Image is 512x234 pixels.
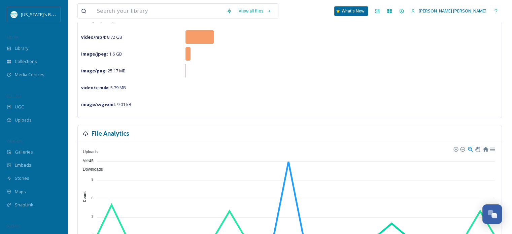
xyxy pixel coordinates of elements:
[467,146,473,152] div: Selection Zoom
[11,11,18,18] img: download.png
[78,149,98,154] span: Uploads
[81,51,122,57] span: 1.6 GB
[15,45,28,52] span: Library
[482,146,488,152] div: Reset Zoom
[408,4,490,18] a: [PERSON_NAME] [PERSON_NAME]
[81,68,107,74] strong: image/png :
[15,175,29,181] span: Stories
[7,93,21,98] span: COLLECT
[15,162,31,168] span: Embeds
[81,34,122,40] span: 8.72 GB
[89,159,93,163] tspan: 12
[91,177,93,181] tspan: 9
[15,71,44,78] span: Media Centres
[78,158,94,163] span: Views
[15,189,26,195] span: Maps
[81,34,106,40] strong: video/mp4 :
[419,8,486,14] span: [PERSON_NAME] [PERSON_NAME]
[81,68,126,74] span: 25.17 MB
[81,101,116,107] strong: image/svg+xml :
[489,146,495,152] div: Menu
[81,85,126,91] span: 5.79 MB
[81,101,131,107] span: 9.01 kB
[235,4,275,18] a: View all files
[7,223,20,228] span: SOCIALS
[78,167,103,172] span: Downloads
[7,138,22,143] span: WIDGETS
[15,104,24,110] span: UGC
[15,58,37,65] span: Collections
[15,149,33,155] span: Galleries
[81,51,108,57] strong: image/jpeg :
[15,202,33,208] span: SnapLink
[460,146,465,151] div: Zoom Out
[92,129,129,138] h3: File Analytics
[82,191,87,202] text: Count
[21,11,66,18] span: [US_STATE]'s Beaches
[7,35,19,40] span: MEDIA
[453,146,458,151] div: Zoom In
[334,6,368,16] a: What's New
[15,117,32,123] span: Uploads
[81,85,109,91] strong: video/x-m4v :
[93,4,223,19] input: Search your library
[475,147,479,151] div: Panning
[91,214,93,219] tspan: 3
[482,204,502,224] button: Open Chat
[91,196,93,200] tspan: 6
